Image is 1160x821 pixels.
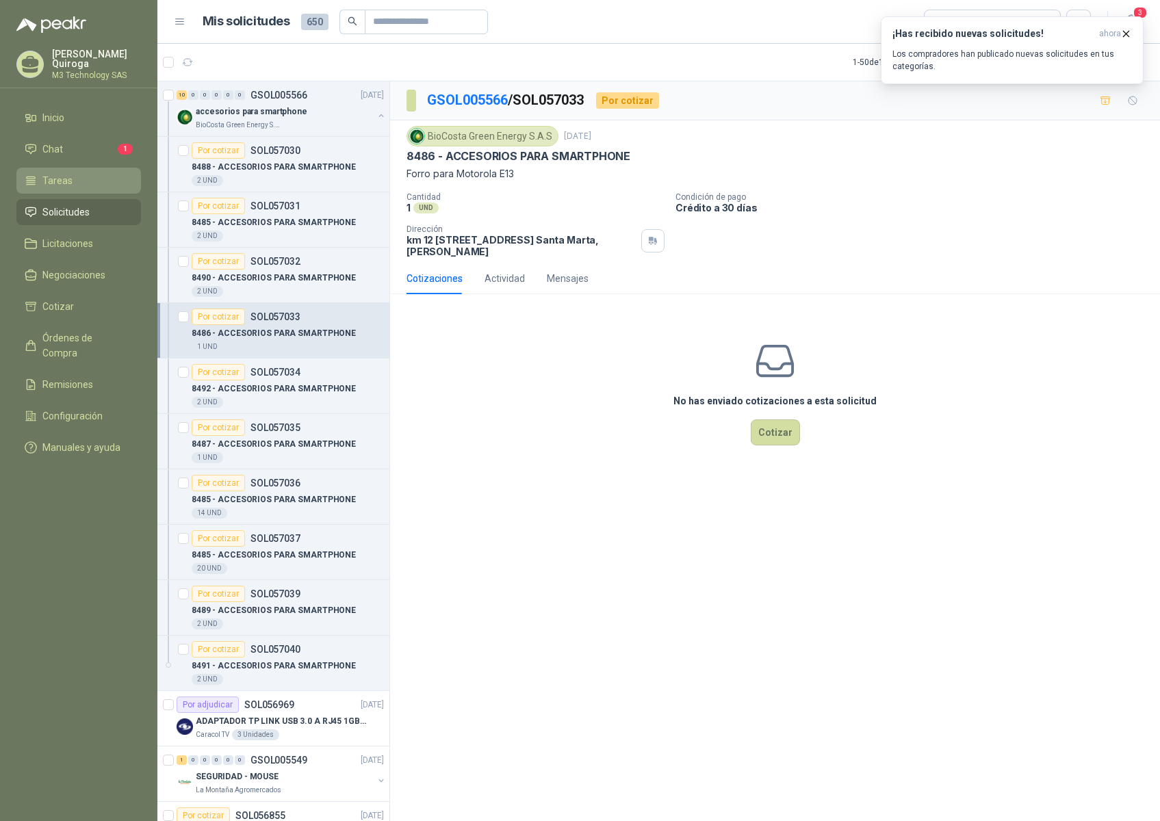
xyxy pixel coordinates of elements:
[157,580,389,636] a: Por cotizarSOL0570398489 - ACCESORIOS PARA SMARTPHONE2 UND
[42,440,120,455] span: Manuales y ayuda
[42,330,128,361] span: Órdenes de Compra
[157,469,389,525] a: Por cotizarSOL0570368485 - ACCESORIOS PARA SMARTPHONE14 UND
[192,660,356,673] p: 8491 - ACCESORIOS PARA SMARTPHONE
[235,755,245,765] div: 0
[118,144,133,155] span: 1
[250,312,300,322] p: SOL057033
[235,811,285,820] p: SOL056855
[192,397,223,408] div: 2 UND
[52,71,141,79] p: M3 Technology SAS
[16,294,141,320] a: Cotizar
[200,755,210,765] div: 0
[223,755,233,765] div: 0
[42,299,74,314] span: Cotizar
[211,755,222,765] div: 0
[196,715,366,728] p: ADAPTADOR TP LINK USB 3.0 A RJ45 1GB WINDOWS
[427,90,585,111] p: / SOL057033
[177,774,193,790] img: Company Logo
[16,168,141,194] a: Tareas
[409,129,424,144] img: Company Logo
[407,271,463,286] div: Cotizaciones
[196,105,307,118] p: accesorios para smartphone
[407,234,636,257] p: km 12 [STREET_ADDRESS] Santa Marta , [PERSON_NAME]
[192,438,356,451] p: 8487 - ACCESORIOS PARA SMARTPHONE
[223,90,233,100] div: 0
[407,149,630,164] p: 8486 - ACCESORIOS PARA SMARTPHONE
[244,700,294,709] p: SOL056969
[1133,6,1148,19] span: 3
[361,89,384,102] p: [DATE]
[177,755,187,765] div: 1
[192,674,223,685] div: 2 UND
[157,137,389,192] a: Por cotizarSOL0570308488 - ACCESORIOS PARA SMARTPHONE2 UND
[200,90,210,100] div: 0
[177,752,387,796] a: 1 0 0 0 0 0 GSOL005549[DATE] Company LogoSEGURIDAD - MOUSELa Montaña Agromercados
[407,166,1144,181] p: Forro para Motorola E13
[203,12,290,31] h1: Mis solicitudes
[188,90,198,100] div: 0
[196,770,279,783] p: SEGURIDAD - MOUSE
[42,236,93,251] span: Licitaciones
[192,382,356,395] p: 8492 - ACCESORIOS PARA SMARTPHONE
[250,146,300,155] p: SOL057030
[485,271,525,286] div: Actividad
[250,90,307,100] p: GSOL005566
[250,534,300,543] p: SOL057037
[192,286,223,297] div: 2 UND
[407,126,558,146] div: BioCosta Green Energy S.A.S
[157,303,389,359] a: Por cotizarSOL0570338486 - ACCESORIOS PARA SMARTPHONE1 UND
[413,203,439,213] div: UND
[42,408,103,423] span: Configuración
[196,785,281,796] p: La Montaña Agromercados
[673,393,877,408] h3: No has enviado cotizaciones a esta solicitud
[1119,10,1144,34] button: 3
[192,452,223,463] div: 1 UND
[881,16,1144,84] button: ¡Has recibido nuevas solicitudes!ahora Los compradores han publicado nuevas solicitudes en tus ca...
[250,257,300,266] p: SOL057032
[192,327,356,340] p: 8486 - ACCESORIOS PARA SMARTPHONE
[892,28,1094,40] h3: ¡Has recibido nuevas solicitudes!
[42,205,90,220] span: Solicitudes
[192,272,356,285] p: 8490 - ACCESORIOS PARA SMARTPHONE
[853,51,942,73] div: 1 - 50 de 1241
[407,192,665,202] p: Cantidad
[232,729,279,740] div: 3 Unidades
[16,199,141,225] a: Solicitudes
[177,87,387,131] a: 10 0 0 0 0 0 GSOL005566[DATE] Company Logoaccesorios para smartphoneBioCosta Green Energy S.A.S
[751,419,800,445] button: Cotizar
[157,192,389,248] a: Por cotizarSOL0570318485 - ACCESORIOS PARA SMARTPHONE2 UND
[52,49,141,68] p: [PERSON_NAME] Quiroga
[235,90,245,100] div: 0
[427,92,508,108] a: GSOL005566
[301,14,328,30] span: 650
[192,161,356,174] p: 8488 - ACCESORIOS PARA SMARTPHONE
[192,586,245,602] div: Por cotizar
[192,618,223,629] div: 2 UND
[348,16,357,26] span: search
[157,525,389,580] a: Por cotizarSOL0570378485 - ACCESORIOS PARA SMARTPHONE20 UND
[157,359,389,414] a: Por cotizarSOL0570348492 - ACCESORIOS PARA SMARTPHONE2 UND
[192,530,245,547] div: Por cotizar
[1099,28,1121,40] span: ahora
[192,604,356,617] p: 8489 - ACCESORIOS PARA SMARTPHONE
[192,475,245,491] div: Por cotizar
[361,754,384,767] p: [DATE]
[192,253,245,270] div: Por cotizar
[16,434,141,460] a: Manuales y ayuda
[192,309,245,325] div: Por cotizar
[16,231,141,257] a: Licitaciones
[16,105,141,131] a: Inicio
[157,248,389,303] a: Por cotizarSOL0570328490 - ACCESORIOS PARA SMARTPHONE2 UND
[16,325,141,366] a: Órdenes de Compra
[407,224,636,234] p: Dirección
[250,423,300,432] p: SOL057035
[192,341,223,352] div: 1 UND
[42,110,64,125] span: Inicio
[16,16,86,33] img: Logo peakr
[42,142,63,157] span: Chat
[192,175,223,186] div: 2 UND
[192,563,227,574] div: 20 UND
[177,696,239,713] div: Por adjudicar
[192,198,245,214] div: Por cotizar
[16,403,141,429] a: Configuración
